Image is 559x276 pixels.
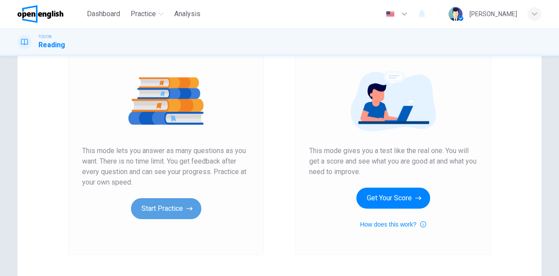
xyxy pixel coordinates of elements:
button: Dashboard [83,6,124,22]
img: en [385,11,396,17]
span: TOEIC® [38,34,52,40]
button: Practice [127,6,167,22]
span: This mode gives you a test like the real one. You will get a score and see what you are good at a... [309,146,477,177]
img: OpenEnglish logo [17,5,63,23]
h1: Reading [38,40,65,50]
img: Profile picture [449,7,462,21]
button: Start Practice [131,198,201,219]
span: Practice [131,9,156,19]
a: OpenEnglish logo [17,5,83,23]
button: Get Your Score [356,188,430,209]
button: Analysis [171,6,204,22]
span: This mode lets you answer as many questions as you want. There is no time limit. You get feedback... [82,146,250,188]
span: Dashboard [87,9,120,19]
span: Analysis [174,9,200,19]
div: [PERSON_NAME] [469,9,517,19]
button: How does this work? [360,219,426,230]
